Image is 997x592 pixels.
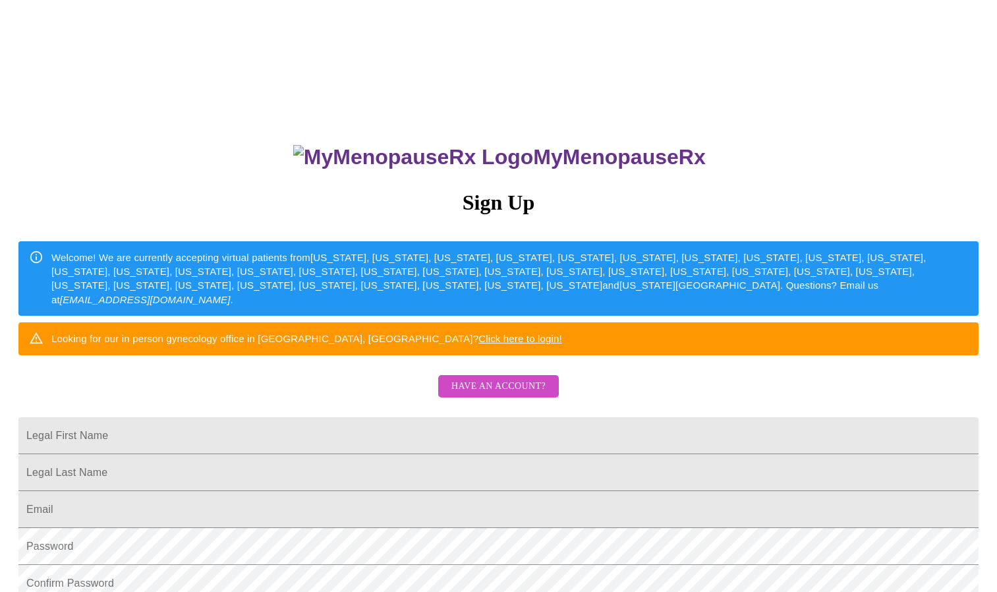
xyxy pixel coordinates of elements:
[438,375,559,398] button: Have an account?
[293,145,533,169] img: MyMenopauseRx Logo
[51,326,562,351] div: Looking for our in person gynecology office in [GEOGRAPHIC_DATA], [GEOGRAPHIC_DATA]?
[51,245,968,312] div: Welcome! We are currently accepting virtual patients from [US_STATE], [US_STATE], [US_STATE], [US...
[18,191,979,215] h3: Sign Up
[435,390,562,401] a: Have an account?
[20,145,979,169] h3: MyMenopauseRx
[451,378,546,395] span: Have an account?
[478,333,562,344] a: Click here to login!
[60,294,231,305] em: [EMAIL_ADDRESS][DOMAIN_NAME]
